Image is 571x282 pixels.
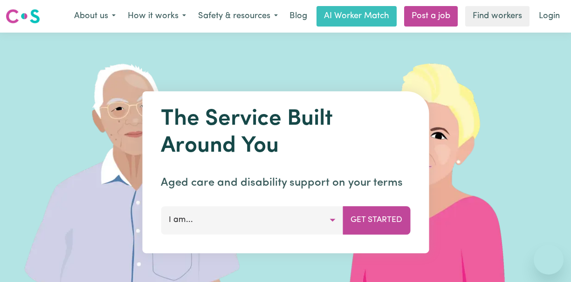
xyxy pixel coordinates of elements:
a: Blog [284,6,313,27]
button: How it works [122,7,192,26]
iframe: Button to launch messaging window [534,245,564,275]
button: Get Started [343,206,410,234]
p: Aged care and disability support on your terms [161,175,410,191]
button: Safety & resources [192,7,284,26]
a: Post a job [404,6,458,27]
button: About us [68,7,122,26]
a: Careseekers logo [6,6,40,27]
a: AI Worker Match [316,6,397,27]
a: Login [533,6,565,27]
button: I am... [161,206,343,234]
img: Careseekers logo [6,8,40,25]
h1: The Service Built Around You [161,106,410,160]
a: Find workers [465,6,530,27]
